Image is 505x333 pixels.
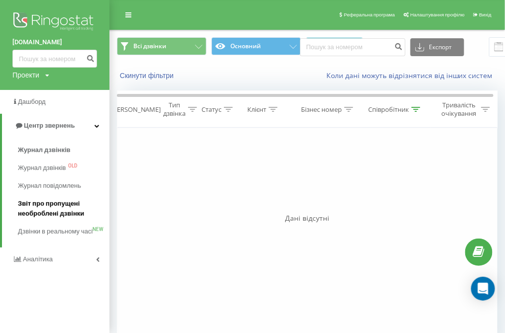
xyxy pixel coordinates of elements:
div: Тип дзвінка [163,101,186,118]
a: Журнал повідомлень [18,177,109,195]
span: Всі дзвінки [133,42,166,50]
div: Open Intercom Messenger [471,277,495,301]
span: Аналiтика [23,255,53,263]
span: Вихід [479,12,492,17]
button: Основний [211,37,301,55]
a: Журнал дзвінків [18,141,109,159]
div: [PERSON_NAME] [111,105,161,114]
div: Клієнт [247,105,266,114]
a: Центр звернень [2,114,109,138]
span: Звіт про пропущені необроблені дзвінки [18,199,104,219]
a: [DOMAIN_NAME] [12,37,97,47]
span: Журнал дзвінків [18,145,71,155]
button: Всі дзвінки [117,37,206,55]
div: Дані відсутні [117,213,498,223]
a: Журнал дзвінківOLD [18,159,109,177]
span: Центр звернень [24,122,75,129]
span: Дзвінки в реальному часі [18,227,93,237]
span: Журнал дзвінків [18,163,66,173]
a: Звіт про пропущені необроблені дзвінки [18,195,109,223]
div: Бізнес номер [301,105,342,114]
div: Статус [202,105,221,114]
a: Коли дані можуть відрізнятися вiд інших систем [326,71,498,80]
div: Проекти [12,70,39,80]
div: Тривалість очікування [439,101,479,118]
img: Ringostat logo [12,10,97,35]
div: Співробітник [368,105,409,114]
span: Журнал повідомлень [18,181,81,191]
span: Реферальна програма [344,12,395,17]
a: Дзвінки в реальному часіNEW [18,223,109,241]
button: Експорт [410,38,464,56]
input: Пошук за номером [300,38,405,56]
span: Дашборд [18,98,46,105]
button: Скинути фільтри [117,71,179,80]
span: Налаштування профілю [410,12,465,17]
input: Пошук за номером [12,50,97,68]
